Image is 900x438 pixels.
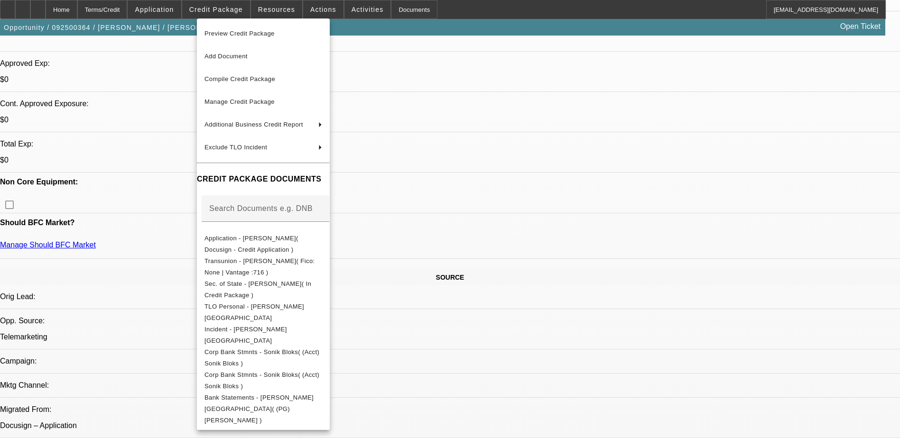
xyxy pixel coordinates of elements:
[204,303,304,321] span: TLO Personal - [PERSON_NAME][GEOGRAPHIC_DATA]
[204,53,248,60] span: Add Document
[204,98,275,105] span: Manage Credit Package
[204,348,319,367] span: Corp Bank Stmnts - Sonik Bloks( (Acct) Sonik Bloks )
[197,369,330,392] button: Corp Bank Stmnts - Sonik Bloks( (Acct) Sonik Bloks )
[204,235,298,253] span: Application - [PERSON_NAME]( Docusign - Credit Application )
[204,30,275,37] span: Preview Credit Package
[197,278,330,301] button: Sec. of State - Sonik Bloks( In Credit Package )
[204,144,267,151] span: Exclude TLO Incident
[197,173,330,185] h4: CREDIT PACKAGE DOCUMENTS
[197,233,330,255] button: Application - Sonik Bloks( Docusign - Credit Application )
[197,324,330,347] button: Incident - Beihn, Alexandar
[204,257,315,276] span: Transunion - [PERSON_NAME]( Fico: None | Vantage :716 )
[204,394,314,424] span: Bank Statements - [PERSON_NAME][GEOGRAPHIC_DATA]( (PG) [PERSON_NAME] )
[209,204,313,212] mat-label: Search Documents e.g. DNB
[197,392,330,426] button: Bank Statements - Beihn, Alexandar( (PG) Alexandar Beihn )
[204,371,319,390] span: Corp Bank Stmnts - Sonik Bloks( (Acct) Sonik Bloks )
[197,347,330,369] button: Corp Bank Stmnts - Sonik Bloks( (Acct) Sonik Bloks )
[204,121,303,128] span: Additional Business Credit Report
[197,301,330,324] button: TLO Personal - Beihn, Alexandar
[197,255,330,278] button: Transunion - Beihn, Alexandar( Fico: None | Vantage :716 )
[204,75,275,82] span: Compile Credit Package
[204,280,311,299] span: Sec. of State - [PERSON_NAME]( In Credit Package )
[204,326,287,344] span: Incident - [PERSON_NAME][GEOGRAPHIC_DATA]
